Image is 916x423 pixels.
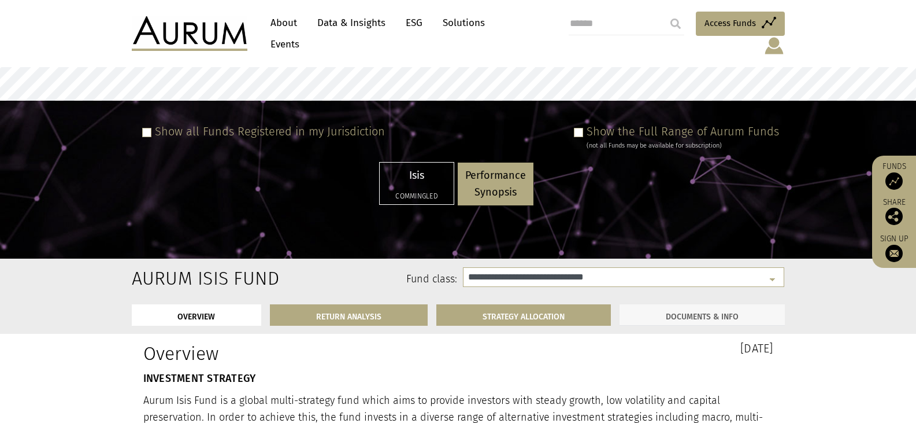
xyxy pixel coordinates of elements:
[311,12,391,34] a: Data & Insights
[265,12,303,34] a: About
[878,161,910,190] a: Funds
[885,208,903,225] img: Share this post
[763,36,785,56] img: account-icon.svg
[878,234,910,262] a: Sign up
[387,167,446,184] p: Isis
[885,172,903,190] img: Access Funds
[143,343,450,365] h1: Overview
[587,124,779,138] label: Show the Full Range of Aurum Funds
[467,343,773,354] h3: [DATE]
[696,12,785,36] a: Access Funds
[155,124,385,138] label: Show all Funds Registered in my Jurisdiction
[587,141,779,151] div: (not all Funds may be available for subscription)
[664,12,687,35] input: Submit
[132,267,226,289] h2: Aurum Isis Fund
[704,16,756,30] span: Access Funds
[132,16,247,51] img: Aurum
[143,372,256,385] strong: INVESTMENT STRATEGY
[243,272,458,287] label: Fund class:
[270,304,428,326] a: RETURN ANALYSIS
[436,304,611,326] a: STRATEGY ALLOCATION
[400,12,428,34] a: ESG
[437,12,491,34] a: Solutions
[878,198,910,225] div: Share
[265,34,299,55] a: Events
[620,304,785,326] a: DOCUMENTS & INFO
[387,193,446,200] h5: Commingled
[465,167,526,201] p: Performance Synopsis
[885,245,903,262] img: Sign up to our newsletter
